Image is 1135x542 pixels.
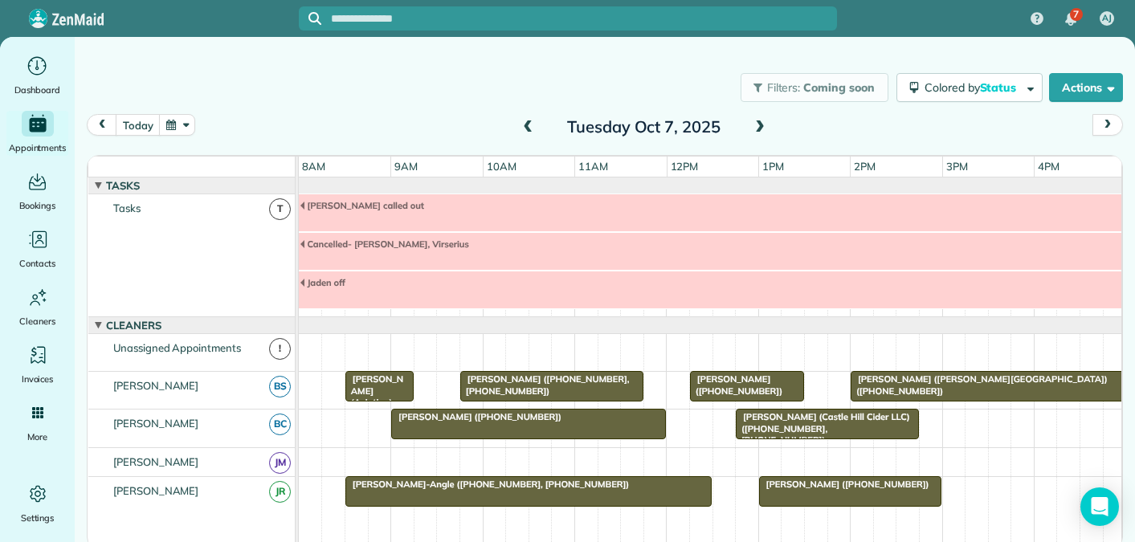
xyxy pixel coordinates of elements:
span: [PERSON_NAME] ([PERSON_NAME][GEOGRAPHIC_DATA]) ([PHONE_NUMBER]) [850,373,1108,396]
a: Dashboard [6,53,68,98]
span: Settings [21,510,55,526]
svg: Focus search [308,12,321,25]
a: Appointments [6,111,68,156]
a: Invoices [6,342,68,387]
span: [PERSON_NAME] ([PHONE_NUMBER], [PHONE_NUMBER]) [459,373,630,396]
span: Contacts [19,255,55,271]
span: [PERSON_NAME] [110,484,202,497]
span: [PERSON_NAME] (Castle Hill Cider LLC) ([PHONE_NUMBER], [PHONE_NUMBER]) [735,411,910,446]
span: [PERSON_NAME] [110,379,202,392]
button: prev [87,114,117,136]
span: 4pm [1035,160,1063,173]
span: 9am [391,160,421,173]
button: today [116,114,160,136]
span: Filters: [767,80,801,95]
span: Cleaners [103,319,165,332]
span: [PERSON_NAME]-Angle ([PHONE_NUMBER], [PHONE_NUMBER]) [345,479,630,490]
span: Jaden off [299,277,345,288]
span: JR [269,481,291,503]
span: 8am [299,160,329,173]
span: More [27,429,47,445]
span: 11am [575,160,611,173]
span: [PERSON_NAME] [110,417,202,430]
span: T [269,198,291,220]
div: 7 unread notifications [1054,2,1088,37]
span: 1pm [759,160,787,173]
span: [PERSON_NAME] ([PHONE_NUMBER]) [390,411,562,422]
span: Appointments [9,140,67,156]
a: Settings [6,481,68,526]
span: ! [269,338,291,360]
span: Cancelled- [PERSON_NAME], Virserius [299,238,469,250]
span: JM [269,452,291,474]
span: Cleaners [19,313,55,329]
span: BC [269,414,291,435]
span: 10am [484,160,520,173]
span: Invoices [22,371,54,387]
span: 3pm [943,160,971,173]
a: Cleaners [6,284,68,329]
span: Tasks [110,202,144,214]
span: 7 [1073,8,1079,21]
div: Open Intercom Messenger [1080,487,1119,526]
h2: Tuesday Oct 7, 2025 [543,118,744,136]
span: Unassigned Appointments [110,341,244,354]
span: [PERSON_NAME] [110,455,202,468]
span: 2pm [851,160,879,173]
span: 12pm [668,160,702,173]
span: Status [980,80,1019,95]
span: [PERSON_NAME] ([PHONE_NUMBER]) [758,479,930,490]
button: Colored byStatus [896,73,1043,102]
a: Contacts [6,226,68,271]
span: [PERSON_NAME] (Aviation) [345,373,403,408]
button: Focus search [299,12,321,25]
span: Colored by [925,80,1022,95]
span: Coming soon [803,80,876,95]
button: Actions [1049,73,1123,102]
span: Dashboard [14,82,60,98]
span: Bookings [19,198,56,214]
span: AJ [1102,12,1112,25]
a: Bookings [6,169,68,214]
span: [PERSON_NAME] ([PHONE_NUMBER]) [689,373,783,396]
span: BS [269,376,291,397]
span: [PERSON_NAME] called out [299,200,425,211]
button: next [1092,114,1123,136]
span: Tasks [103,179,143,192]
